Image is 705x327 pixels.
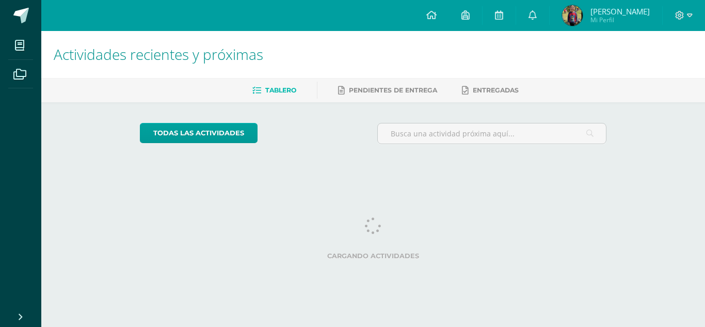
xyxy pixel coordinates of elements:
[590,6,650,17] span: [PERSON_NAME]
[590,15,650,24] span: Mi Perfil
[462,82,519,99] a: Entregadas
[378,123,606,144] input: Busca una actividad próxima aquí...
[265,86,296,94] span: Tablero
[140,252,607,260] label: Cargando actividades
[338,82,437,99] a: Pendientes de entrega
[252,82,296,99] a: Tablero
[473,86,519,94] span: Entregadas
[54,44,263,64] span: Actividades recientes y próximas
[140,123,258,143] a: todas las Actividades
[349,86,437,94] span: Pendientes de entrega
[562,5,583,26] img: 54661874512d3b352df62aa2c84c13fc.png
